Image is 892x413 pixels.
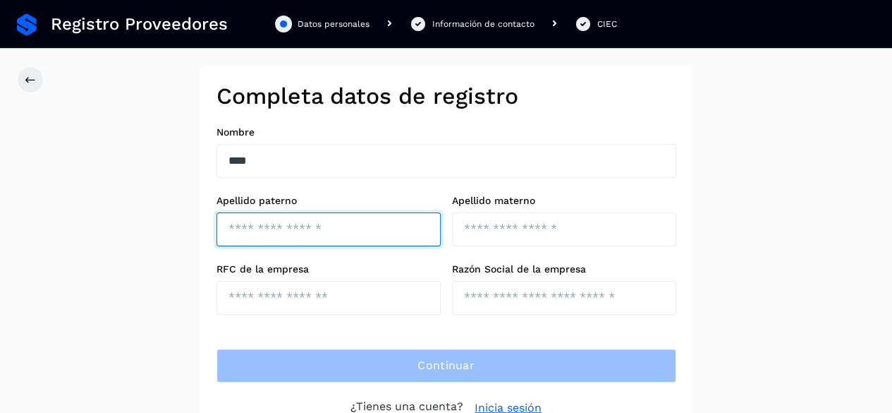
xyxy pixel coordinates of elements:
div: Datos personales [298,18,369,30]
span: Registro Proveedores [51,14,228,35]
button: Continuar [216,349,676,383]
label: Nombre [216,126,676,138]
label: RFC de la empresa [216,263,441,275]
label: Apellido paterno [216,195,441,207]
div: Información de contacto [432,18,534,30]
div: CIEC [597,18,617,30]
h2: Completa datos de registro [216,83,676,109]
label: Apellido materno [452,195,676,207]
label: Razón Social de la empresa [452,263,676,275]
span: Continuar [417,358,475,373]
